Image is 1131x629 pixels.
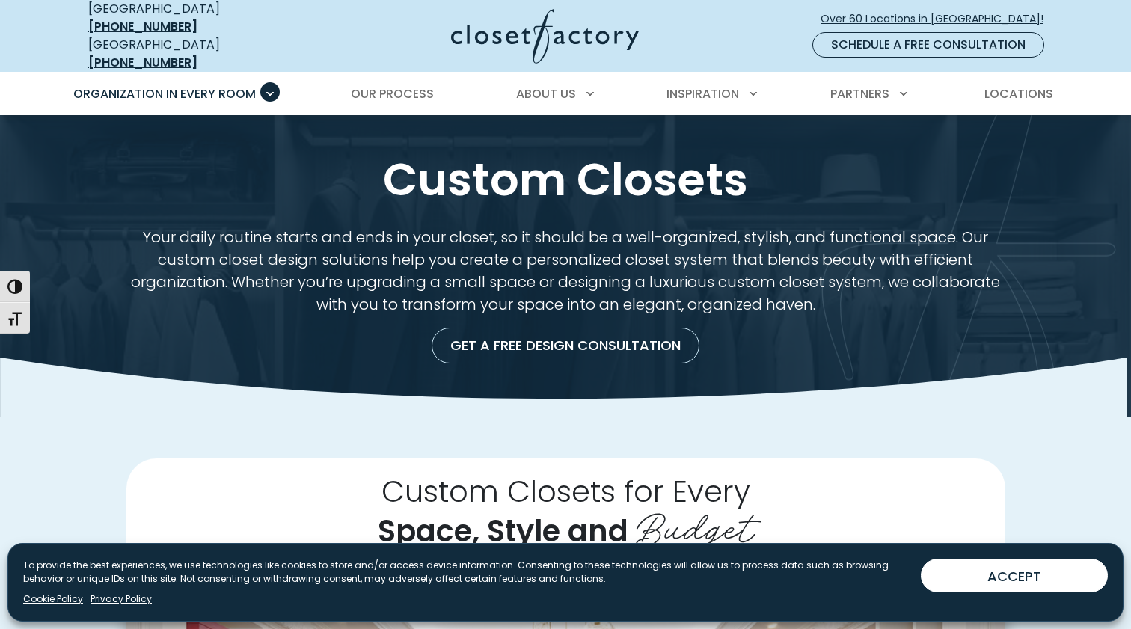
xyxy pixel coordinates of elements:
[88,36,305,72] div: [GEOGRAPHIC_DATA]
[378,510,628,552] span: Space, Style and
[63,73,1068,115] nav: Primary Menu
[821,11,1055,27] span: Over 60 Locations in [GEOGRAPHIC_DATA]!
[516,85,576,102] span: About Us
[351,85,434,102] span: Our Process
[85,151,1046,208] h1: Custom Closets
[23,592,83,606] a: Cookie Policy
[984,85,1053,102] span: Locations
[432,328,699,363] a: Get a Free Design Consultation
[921,559,1108,592] button: ACCEPT
[666,85,739,102] span: Inspiration
[636,494,754,554] span: Budget
[820,6,1056,32] a: Over 60 Locations in [GEOGRAPHIC_DATA]!
[88,18,197,35] a: [PHONE_NUMBER]
[88,54,197,71] a: [PHONE_NUMBER]
[451,9,639,64] img: Closet Factory Logo
[830,85,889,102] span: Partners
[812,32,1044,58] a: Schedule a Free Consultation
[23,559,909,586] p: To provide the best experiences, we use technologies like cookies to store and/or access device i...
[381,470,750,512] span: Custom Closets for Every
[126,226,1005,316] p: Your daily routine starts and ends in your closet, so it should be a well-organized, stylish, and...
[91,592,152,606] a: Privacy Policy
[73,85,256,102] span: Organization in Every Room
